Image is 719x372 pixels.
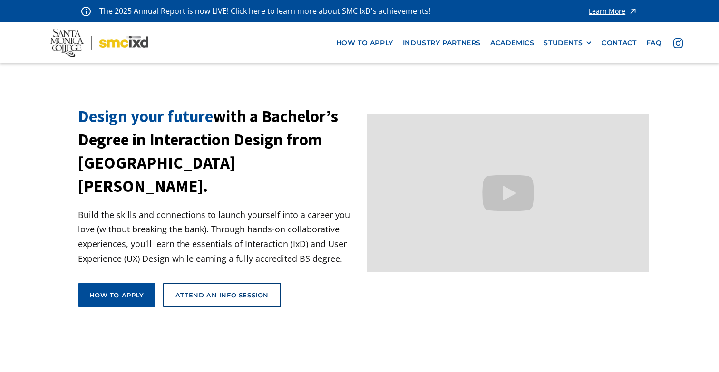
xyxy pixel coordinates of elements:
[175,291,269,299] div: Attend an Info Session
[589,5,638,18] a: Learn More
[163,283,281,307] a: Attend an Info Session
[331,34,398,52] a: how to apply
[597,34,641,52] a: contact
[673,38,683,48] img: icon - instagram
[78,208,360,266] p: Build the skills and connections to launch yourself into a career you love (without breaking the ...
[50,29,148,57] img: Santa Monica College - SMC IxD logo
[99,5,431,18] p: The 2025 Annual Report is now LIVE! Click here to learn more about SMC IxD's achievements!
[81,6,91,16] img: icon - information - alert
[78,283,155,307] a: How to apply
[589,8,625,15] div: Learn More
[89,291,144,299] div: How to apply
[544,39,583,47] div: STUDENTS
[398,34,486,52] a: industry partners
[486,34,539,52] a: Academics
[367,114,649,273] iframe: Design your future with a Bachelor's Degree in Interaction Design from Santa Monica College
[78,105,360,198] h1: with a Bachelor’s Degree in Interaction Design from [GEOGRAPHIC_DATA][PERSON_NAME].
[628,5,638,18] img: icon - arrow - alert
[641,34,667,52] a: faq
[544,39,592,47] div: STUDENTS
[78,106,213,127] span: Design your future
